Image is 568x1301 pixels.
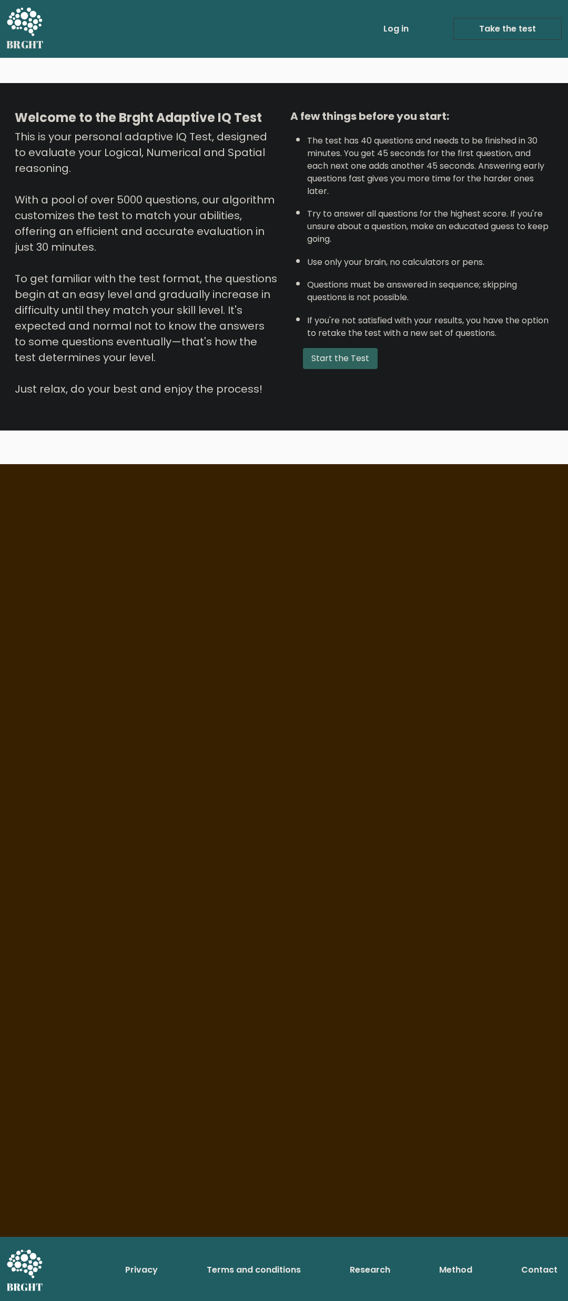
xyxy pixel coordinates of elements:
div: This is your personal adaptive IQ Test, designed to evaluate your Logical, Numerical and Spatial ... [15,129,278,397]
button: Start the Test [303,348,378,369]
a: Take the test [453,18,562,40]
a: Method [435,1259,476,1280]
a: Research [346,1259,394,1280]
a: BRGHT [6,4,44,54]
li: If you're not satisfied with your results, you have the option to retake the test with a new set ... [307,309,553,340]
a: Contact [517,1259,562,1280]
li: The test has 40 questions and needs to be finished in 30 minutes. You get 45 seconds for the firs... [307,129,553,198]
div: A few things before you start: [290,108,553,124]
h5: BRGHT [6,38,44,51]
b: Welcome to the Brght Adaptive IQ Test [15,109,262,126]
li: Use only your brain, no calculators or pens. [307,251,553,269]
a: Terms and conditions [202,1259,305,1280]
a: Log in [379,18,413,39]
li: Questions must be answered in sequence; skipping questions is not possible. [307,273,553,304]
li: Try to answer all questions for the highest score. If you're unsure about a question, make an edu... [307,202,553,245]
a: Privacy [121,1259,162,1280]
